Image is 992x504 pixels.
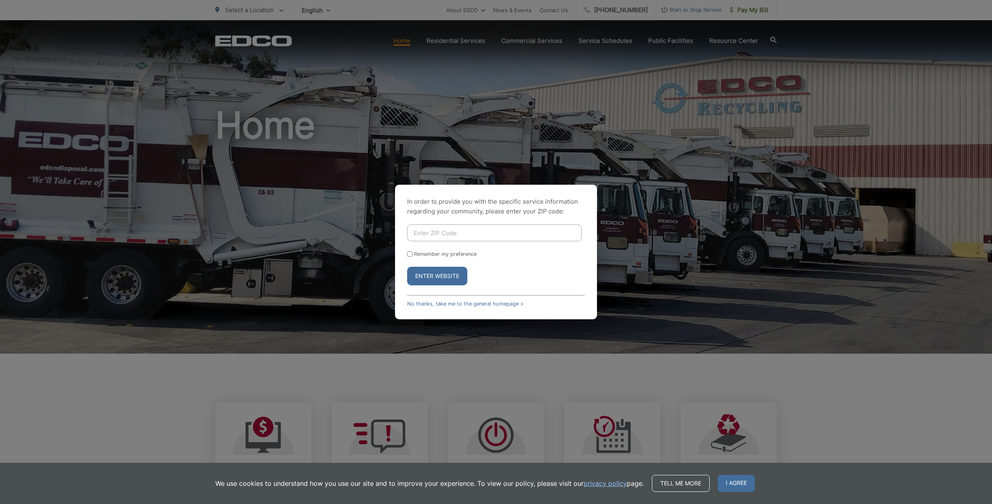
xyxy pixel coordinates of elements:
label: Remember my preference [414,251,477,257]
p: In order to provide you with the specific service information regarding your community, please en... [407,197,585,216]
p: We use cookies to understand how you use our site and to improve your experience. To view our pol... [215,479,644,488]
button: Enter Website [407,267,467,285]
a: privacy policy [584,479,627,488]
a: Tell me more [652,475,710,492]
span: I agree [718,475,755,492]
input: Enter ZIP Code [407,224,582,241]
a: No thanks, take me to the general homepage > [407,301,523,307]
